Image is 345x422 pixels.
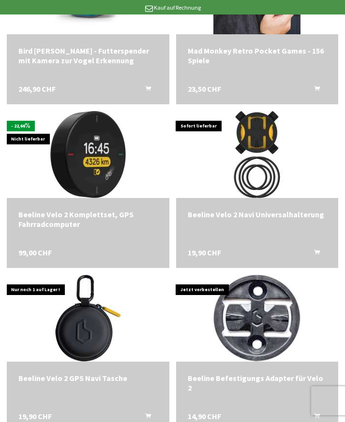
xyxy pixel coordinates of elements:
span: 19,90 CHF [188,248,221,257]
button: In den Warenkorb [302,84,326,97]
img: Beeline Velo 2 GPS Navi Tasche [45,275,132,362]
span: 99,00 CHF [18,248,52,257]
div: Beeline Befestigungs Adapter für Velo 2 [188,373,327,393]
a: Beeline Befestigungs Adapter für Velo 2 14,90 CHF In den Warenkorb [188,373,327,393]
div: Beeline Velo 2 Komplettset, GPS Fahrradcomputer [18,210,157,229]
span: 23,50 CHF [188,84,221,94]
div: Beeline Velo 2 Navi Universalhalterung [188,210,327,219]
a: Bird [PERSON_NAME] - Futterspender mit Kamera zur Vogel Erkennung 246,90 CHF In den Warenkorb [18,46,157,65]
div: Bird [PERSON_NAME] - Futterspender mit Kamera zur Vogel Erkennung [18,46,157,65]
span: 19,90 CHF [18,411,52,421]
img: Beeline Velo 2 Navi Universalhalterung [213,111,300,198]
a: Beeline Velo 2 GPS Navi Tasche 19,90 CHF In den Warenkorb [18,373,157,383]
a: Beeline Velo 2 Navi Universalhalterung 19,90 CHF In den Warenkorb [188,210,327,219]
button: In den Warenkorb [134,84,157,97]
div: Beeline Velo 2 GPS Navi Tasche [18,373,157,383]
button: In den Warenkorb [302,248,326,260]
span: 246,90 CHF [18,84,56,94]
img: Beeline Befestigungs Adapter für Velo 2 [213,275,300,362]
a: Beeline Velo 2 Komplettset, GPS Fahrradcomputer 99,00 CHF [18,210,157,229]
div: Mad Monkey Retro Pocket Games - 156 Spiele [188,46,327,65]
a: Mad Monkey Retro Pocket Games - 156 Spiele 23,50 CHF In den Warenkorb [188,46,327,65]
span: 14,90 CHF [188,411,221,421]
img: Beeline Velo 2 Komplettset, GPS Fahrradcomputer [45,111,132,198]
